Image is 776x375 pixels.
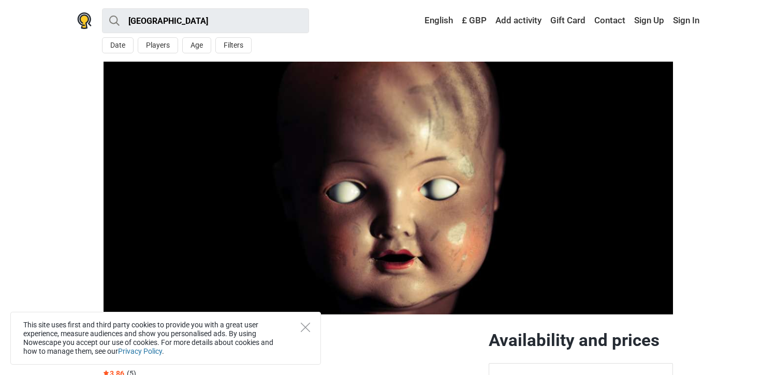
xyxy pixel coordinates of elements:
div: This site uses first and third party cookies to provide you with a great user experience, measure... [10,312,321,365]
a: Privacy Policy [118,347,162,355]
button: Close [301,323,310,332]
button: Age [182,37,211,53]
a: £ GBP [459,11,489,30]
a: Sign Up [632,11,667,30]
img: The Haunted Toy Store photo 1 [104,62,673,314]
button: Date [102,37,134,53]
img: English [417,17,424,24]
a: English [415,11,456,30]
h2: Availability and prices [489,330,673,351]
input: try “London” [102,8,309,33]
img: Nowescape logo [77,12,92,29]
button: Players [138,37,178,53]
a: Contact [592,11,628,30]
a: Gift Card [548,11,588,30]
a: Sign In [670,11,699,30]
a: Add activity [493,11,544,30]
button: Filters [215,37,252,53]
